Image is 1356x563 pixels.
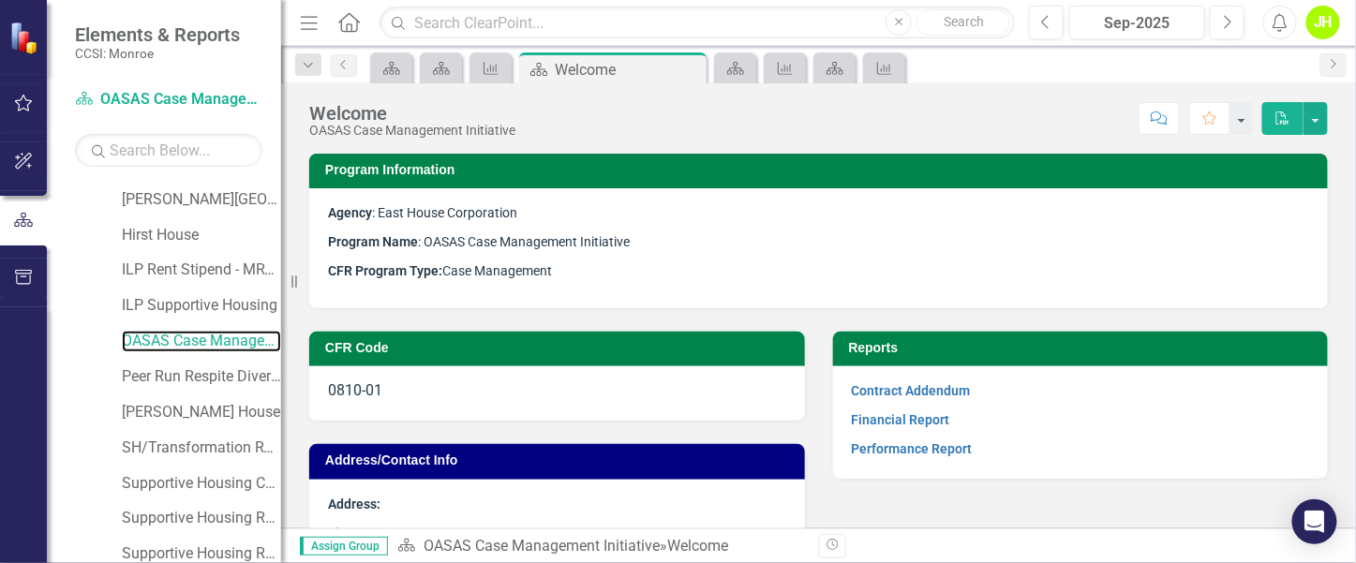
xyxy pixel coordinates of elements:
[325,163,1319,177] h3: Program Information
[555,58,702,81] div: Welcome
[424,537,660,555] a: OASAS Case Management Initiative
[325,341,796,355] h3: CFR Code
[849,341,1319,355] h3: Reports
[328,205,517,220] span: : East House Corporation
[75,134,262,167] input: Search Below...
[122,295,281,317] a: ILP Supportive Housing
[309,103,515,124] div: Welcome
[9,22,42,54] img: ClearPoint Strategy
[852,383,971,398] a: Contract Addendum
[944,14,984,29] span: Search
[328,263,552,278] span: Case Management
[75,23,240,46] span: Elements & Reports
[122,331,281,352] a: OASAS Case Management Initiative
[122,225,281,246] a: Hirst House
[328,205,372,220] strong: Agency
[397,536,805,557] div: »
[328,526,429,541] strong: Finance Contact:
[122,189,281,211] a: [PERSON_NAME][GEOGRAPHIC_DATA]
[1292,499,1337,544] div: Open Intercom Messenger
[325,453,796,467] h3: Address/Contact Info
[852,412,950,427] a: Financial Report
[328,234,630,249] span: : OASAS Case Management Initiative
[328,234,418,249] strong: Program Name
[380,7,1015,39] input: Search ClearPoint...
[328,496,380,511] strong: Address:
[309,124,515,138] div: OASAS Case Management Initiative
[1069,6,1205,39] button: Sep-2025
[1076,12,1199,35] div: Sep-2025
[667,537,728,555] div: Welcome
[300,537,388,556] span: Assign Group
[122,366,281,388] a: Peer Run Respite Diversion
[122,473,281,495] a: Supportive Housing Combined Non-Reinvestment
[1306,6,1340,39] button: JH
[122,259,281,281] a: ILP Rent Stipend - MRT Beds
[916,9,1010,36] button: Search
[75,89,262,111] a: OASAS Case Management Initiative
[122,402,281,423] a: [PERSON_NAME] House
[122,437,281,459] a: SH/Transformation RTF Support Housing Monroe Cty - Comm Svcs
[852,441,973,456] a: Performance Report
[328,263,442,278] strong: CFR Program Type:
[328,381,382,399] span: 0810-01
[122,508,281,529] a: Supportive Housing Reintegration Beds
[75,46,240,61] small: CCSI: Monroe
